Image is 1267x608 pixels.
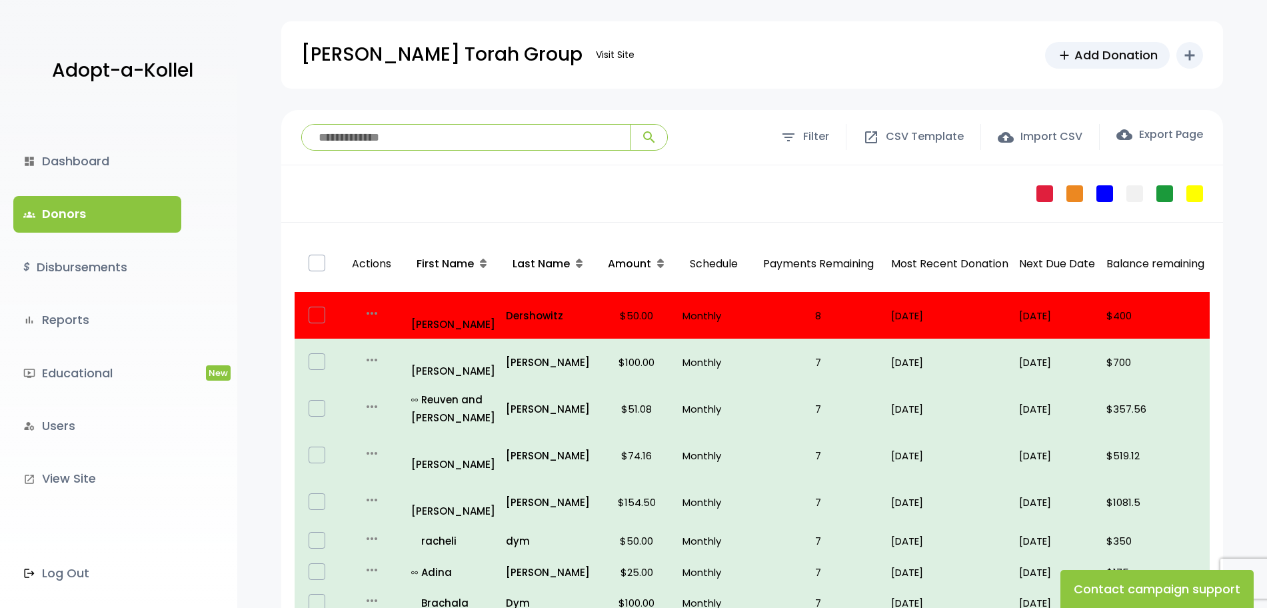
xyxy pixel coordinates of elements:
[891,447,1008,465] p: [DATE]
[1019,400,1096,418] p: [DATE]
[682,493,746,511] p: Monthly
[682,563,746,581] p: Monthly
[1106,493,1204,511] p: $1081.5
[803,127,829,147] span: Filter
[411,391,496,427] p: Reuven and [PERSON_NAME]
[682,400,746,418] p: Monthly
[891,493,1008,511] p: [DATE]
[1106,532,1204,550] p: $350
[1020,127,1082,147] span: Import CSV
[506,447,591,465] a: [PERSON_NAME]
[1019,493,1096,511] p: [DATE]
[13,302,181,338] a: bar_chartReports
[601,493,672,511] p: $154.50
[682,307,746,325] p: Monthly
[344,241,399,287] p: Actions
[411,391,496,427] a: all_inclusiveReuven and [PERSON_NAME]
[891,353,1008,371] p: [DATE]
[13,555,181,591] a: Log Out
[1106,255,1204,274] p: Balance remaining
[1182,47,1198,63] i: add
[1106,447,1204,465] p: $519.12
[506,563,591,581] a: [PERSON_NAME]
[1074,46,1158,64] span: Add Donation
[886,127,964,147] span: CSV Template
[601,532,672,550] p: $50.00
[1116,127,1132,143] span: cloud_download
[23,367,35,379] i: ondemand_video
[506,400,591,418] a: [PERSON_NAME]
[756,447,880,465] p: 7
[631,125,667,150] button: search
[1019,307,1096,325] p: [DATE]
[411,344,496,380] a: [PERSON_NAME]
[891,532,1008,550] p: [DATE]
[1060,570,1254,608] button: Contact campaign support
[23,155,35,167] i: dashboard
[891,400,1008,418] p: [DATE]
[301,38,583,71] p: [PERSON_NAME] Torah Group
[1019,353,1096,371] p: [DATE]
[589,42,641,68] a: Visit Site
[364,352,380,368] i: more_horiz
[601,307,672,325] p: $50.00
[1019,255,1096,274] p: Next Due Date
[13,196,181,232] a: groupsDonors
[364,492,380,508] i: more_horiz
[506,353,591,371] a: [PERSON_NAME]
[364,399,380,415] i: more_horiz
[756,493,880,511] p: 7
[417,256,474,271] span: First Name
[506,307,591,325] a: Dershowitz
[411,532,496,550] a: racheli
[601,563,672,581] p: $25.00
[364,445,380,461] i: more_horiz
[411,397,421,403] i: all_inclusive
[891,307,1008,325] p: [DATE]
[506,493,591,511] a: [PERSON_NAME]
[13,408,181,444] a: manage_accountsUsers
[1045,42,1170,69] a: addAdd Donation
[608,256,651,271] span: Amount
[13,143,181,179] a: dashboardDashboard
[998,129,1014,145] span: cloud_upload
[891,255,1008,274] p: Most Recent Donation
[891,563,1008,581] p: [DATE]
[1106,400,1204,418] p: $357.56
[601,400,672,418] p: $51.08
[23,209,35,221] span: groups
[780,129,796,145] span: filter_list
[364,305,380,321] i: more_horiz
[506,532,591,550] a: dym
[52,54,193,87] p: Adopt-a-Kollel
[411,484,496,520] p: [PERSON_NAME]
[1106,563,1204,581] p: $175
[863,129,879,145] span: open_in_new
[411,437,496,473] a: [PERSON_NAME]
[1019,532,1096,550] p: [DATE]
[756,307,880,325] p: 8
[601,353,672,371] p: $100.00
[411,563,496,581] a: all_inclusiveAdina
[411,297,496,333] a: [PERSON_NAME]
[1106,353,1204,371] p: $700
[1019,563,1096,581] p: [DATE]
[1176,42,1203,69] button: add
[641,129,657,145] span: search
[682,241,746,287] p: Schedule
[23,314,35,326] i: bar_chart
[364,562,380,578] i: more_horiz
[682,532,746,550] p: Monthly
[513,256,570,271] span: Last Name
[682,447,746,465] p: Monthly
[756,241,880,287] p: Payments Remaining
